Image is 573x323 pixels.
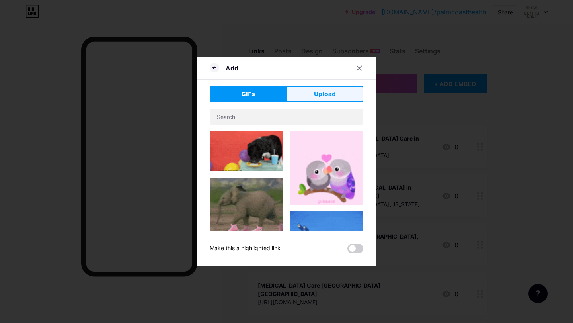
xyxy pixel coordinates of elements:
input: Search [210,109,363,125]
img: Gihpy [290,131,363,205]
button: GIFs [210,86,286,102]
img: Gihpy [210,178,283,237]
div: Add [226,63,238,73]
button: Upload [286,86,363,102]
img: Gihpy [290,211,363,285]
span: GIFs [241,90,255,98]
div: Make this a highlighted link [210,244,281,253]
img: Gihpy [210,131,283,171]
span: Upload [314,90,336,98]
